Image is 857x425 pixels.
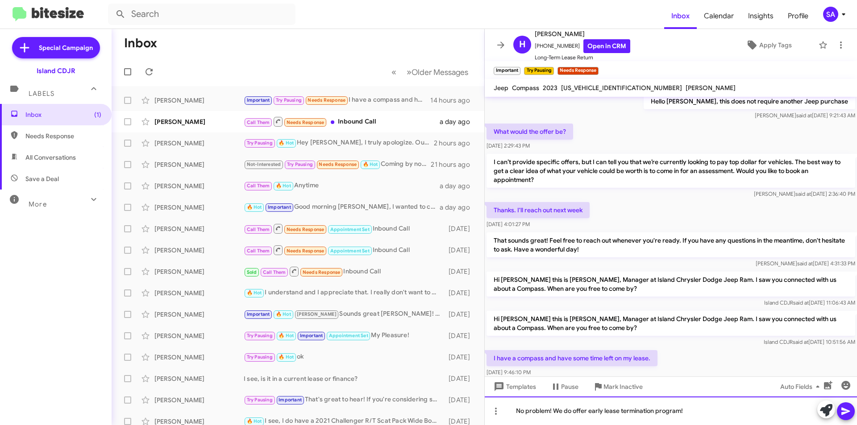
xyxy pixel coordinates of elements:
[297,311,337,317] span: [PERSON_NAME]
[487,350,657,366] p: I have a compass and have some time left on my lease.
[247,290,262,296] span: 🔥 Hot
[795,190,811,197] span: said at
[444,374,477,383] div: [DATE]
[543,84,557,92] span: 2023
[754,190,855,197] span: [PERSON_NAME] [DATE] 2:36:40 PM
[329,333,368,338] span: Appointment Set
[244,138,434,148] div: Hey [PERSON_NAME], I truly apologize. Our internet was completely out [DATE] I am so sorry we mis...
[94,110,101,119] span: (1)
[154,160,244,169] div: [PERSON_NAME]
[244,244,444,256] div: Inbound Call
[39,43,93,52] span: Special Campaign
[781,3,815,29] span: Profile
[287,161,313,167] span: Try Pausing
[494,67,520,75] small: Important
[247,397,273,403] span: Try Pausing
[154,117,244,126] div: [PERSON_NAME]
[244,330,444,341] div: My Pleasure!
[741,3,781,29] a: Insights
[154,353,244,362] div: [PERSON_NAME]
[487,142,530,149] span: [DATE] 2:29:43 PM
[444,224,477,233] div: [DATE]
[485,379,543,395] button: Templates
[764,299,855,306] span: Island CDJR [DATE] 11:06:43 AM
[279,140,294,146] span: 🔥 Hot
[386,63,402,81] button: Previous
[154,96,244,105] div: [PERSON_NAME]
[664,3,697,29] a: Inbox
[29,90,54,98] span: Labels
[308,97,345,103] span: Needs Response
[25,153,76,162] span: All Conversations
[407,66,412,78] span: »
[387,63,474,81] nav: Page navigation example
[154,139,244,148] div: [PERSON_NAME]
[154,246,244,255] div: [PERSON_NAME]
[12,37,100,58] a: Special Campaign
[247,354,273,360] span: Try Pausing
[247,97,270,103] span: Important
[330,248,370,254] span: Appointment Set
[319,161,357,167] span: Needs Response
[279,354,294,360] span: 🔥 Hot
[154,289,244,297] div: [PERSON_NAME]
[412,67,468,77] span: Older Messages
[759,37,792,53] span: Apply Tags
[244,159,431,169] div: Coming by now
[363,161,378,167] span: 🔥 Hot
[244,266,444,277] div: Inbound Call
[431,160,477,169] div: 21 hours ago
[154,396,244,404] div: [PERSON_NAME]
[793,338,808,345] span: said at
[244,95,430,105] div: I have a compass and have some time left on my lease.
[247,333,273,338] span: Try Pausing
[756,260,855,267] span: [PERSON_NAME] [DATE] 4:31:33 PM
[796,112,812,119] span: said at
[603,379,643,395] span: Mark Inactive
[276,97,302,103] span: Try Pausing
[247,120,270,125] span: Call Them
[244,395,444,405] div: That's great to hear! If you're considering selling, we’d love to discuss the details further. Wh...
[263,269,286,275] span: Call Them
[487,272,855,297] p: Hi [PERSON_NAME] this is [PERSON_NAME], Manager at Island Chrysler Dodge Jeep Ram. I saw you conn...
[391,66,396,78] span: «
[29,200,47,208] span: More
[494,84,508,92] span: Jeep
[697,3,741,29] a: Calendar
[25,110,101,119] span: Inbox
[276,183,291,189] span: 🔥 Hot
[815,7,847,22] button: SA
[492,379,536,395] span: Templates
[279,333,294,338] span: 🔥 Hot
[154,310,244,319] div: [PERSON_NAME]
[247,183,270,189] span: Call Them
[244,116,440,127] div: Inbound Call
[25,132,101,140] span: Needs Response
[244,181,440,191] div: Anytime
[154,267,244,276] div: [PERSON_NAME]
[487,311,855,336] p: Hi [PERSON_NAME] this is [PERSON_NAME], Manager at Island Chrysler Dodge Jeep Ram. I saw you conn...
[247,418,262,424] span: 🔥 Hot
[244,288,444,298] div: I understand and I appreciate that. I really don't want to mislead you in any way an I appreciate...
[780,379,823,395] span: Auto Fields
[561,379,578,395] span: Pause
[25,174,59,183] span: Save a Deal
[330,227,370,232] span: Appointment Set
[124,36,157,50] h1: Inbox
[154,224,244,233] div: [PERSON_NAME]
[487,232,855,257] p: That sounds great! Feel free to reach out whenever you're ready. If you have any questions in the...
[535,39,630,53] span: [PHONE_NUMBER]
[247,140,273,146] span: Try Pausing
[268,204,291,210] span: Important
[154,331,244,340] div: [PERSON_NAME]
[773,379,830,395] button: Auto Fields
[444,267,477,276] div: [DATE]
[247,248,270,254] span: Call Them
[287,120,324,125] span: Needs Response
[401,63,474,81] button: Next
[524,67,553,75] small: Try Pausing
[287,248,324,254] span: Needs Response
